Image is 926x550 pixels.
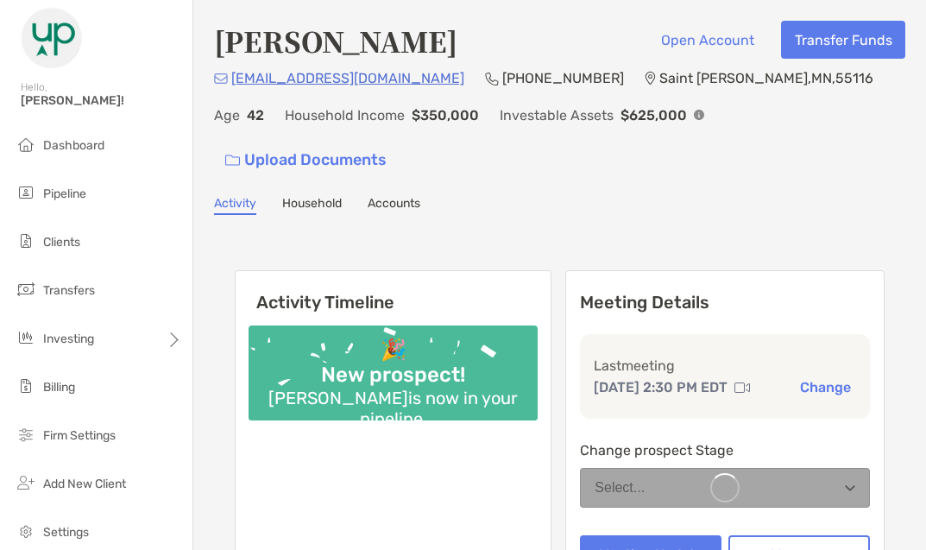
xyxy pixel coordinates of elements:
span: Pipeline [43,186,86,201]
p: Investable Assets [500,104,614,126]
img: communication type [734,381,750,395]
img: settings icon [16,521,36,541]
button: Transfer Funds [781,21,905,59]
p: Saint [PERSON_NAME] , MN , 55116 [659,67,873,89]
p: Change prospect Stage [580,439,870,461]
span: Investing [43,332,94,346]
img: add_new_client icon [16,472,36,493]
span: Billing [43,380,75,395]
span: Settings [43,525,89,540]
a: Upload Documents [214,142,398,179]
h4: [PERSON_NAME] [214,21,457,60]
a: Accounts [368,196,420,215]
div: New prospect! [314,363,472,388]
img: dashboard icon [16,134,36,155]
a: Activity [214,196,256,215]
button: Open Account [647,21,767,59]
img: transfers icon [16,279,36,300]
p: [EMAIL_ADDRESS][DOMAIN_NAME] [231,67,464,89]
span: Transfers [43,283,95,298]
div: 🎉 [374,338,413,363]
p: 42 [247,104,264,126]
h6: Activity Timeline [236,271,551,313]
img: pipeline icon [16,182,36,203]
p: Household Income [285,104,405,126]
span: Firm Settings [43,428,116,443]
div: [PERSON_NAME] is now in your pipeline. [249,388,538,429]
p: $350,000 [412,104,479,126]
img: investing icon [16,327,36,348]
p: Age [214,104,240,126]
img: Phone Icon [485,72,499,85]
span: Dashboard [43,138,104,153]
img: Location Icon [645,72,656,85]
img: firm-settings icon [16,424,36,445]
a: Household [282,196,342,215]
p: Meeting Details [580,292,870,313]
span: [PERSON_NAME]! [21,93,182,108]
img: Info Icon [694,110,704,120]
span: Add New Client [43,477,126,491]
img: Zoe Logo [21,7,83,69]
p: [PHONE_NUMBER] [502,67,624,89]
img: clients icon [16,231,36,251]
img: Email Icon [214,73,228,84]
span: Clients [43,235,80,250]
button: Change [795,378,856,396]
img: billing icon [16,376,36,396]
p: $625,000 [620,104,687,126]
p: Last meeting [594,355,856,376]
img: button icon [225,155,240,167]
p: [DATE] 2:30 PM EDT [594,376,728,398]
